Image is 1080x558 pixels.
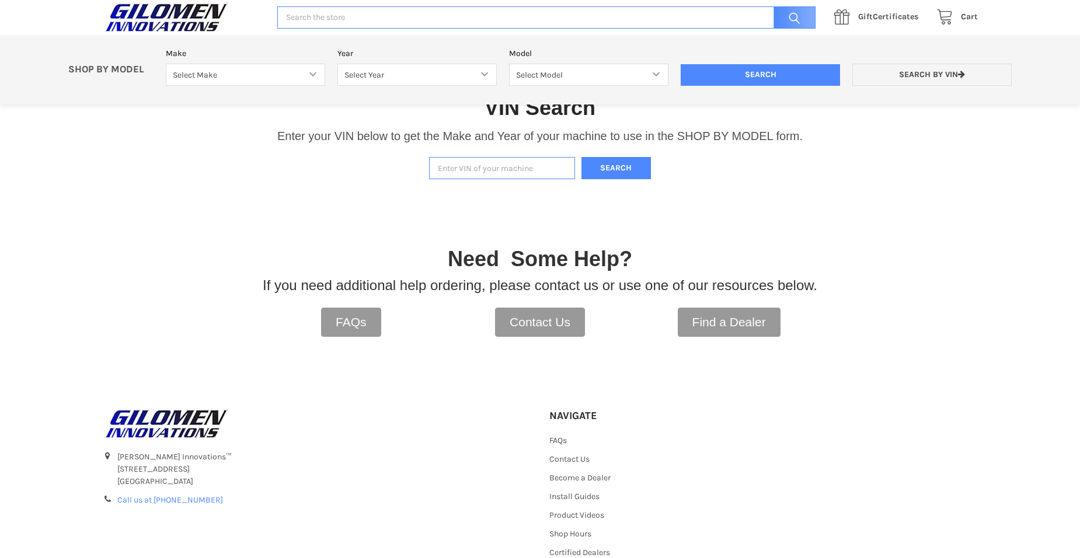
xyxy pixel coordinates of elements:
[581,157,652,180] button: Search
[858,12,873,22] span: Gift
[429,157,575,180] input: Enter VIN of your machine
[117,451,531,487] address: [PERSON_NAME] Innovations™ [STREET_ADDRESS] [GEOGRAPHIC_DATA]
[828,10,931,25] a: GiftCertificates
[277,127,803,145] p: Enter your VIN below to get the Make and Year of your machine to use in the SHOP BY MODEL form.
[321,308,381,337] a: FAQs
[495,308,585,337] a: Contact Us
[485,95,595,121] h1: VIN Search
[117,495,223,505] a: Call us at [PHONE_NUMBER]
[858,12,918,22] span: Certificates
[102,409,531,438] a: GILOMEN INNOVATIONS
[768,6,816,29] input: Search
[549,529,591,539] a: Shop Hours
[852,64,1012,86] a: Search by VIN
[448,243,632,275] p: Need Some Help?
[961,12,978,22] span: Cart
[549,473,611,483] a: Become a Dealer
[549,435,567,445] a: FAQs
[263,275,817,296] p: If you need additional help ordering, please contact us or use one of our resources below.
[549,547,610,557] a: Certified Dealers
[678,308,781,337] a: Find a Dealer
[166,47,325,60] label: Make
[509,47,668,60] label: Model
[549,454,590,464] a: Contact Us
[102,3,265,32] a: GILOMEN INNOVATIONS
[549,491,600,501] a: Install Guides
[277,6,816,29] input: Search the store
[681,64,840,86] input: Search
[337,47,497,60] label: Year
[549,409,680,423] h5: Navigate
[102,3,231,32] img: GILOMEN INNOVATIONS
[102,409,231,438] img: GILOMEN INNOVATIONS
[62,64,160,76] p: SHOP BY MODEL
[931,10,978,25] a: Cart
[549,510,604,520] a: Product Videos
